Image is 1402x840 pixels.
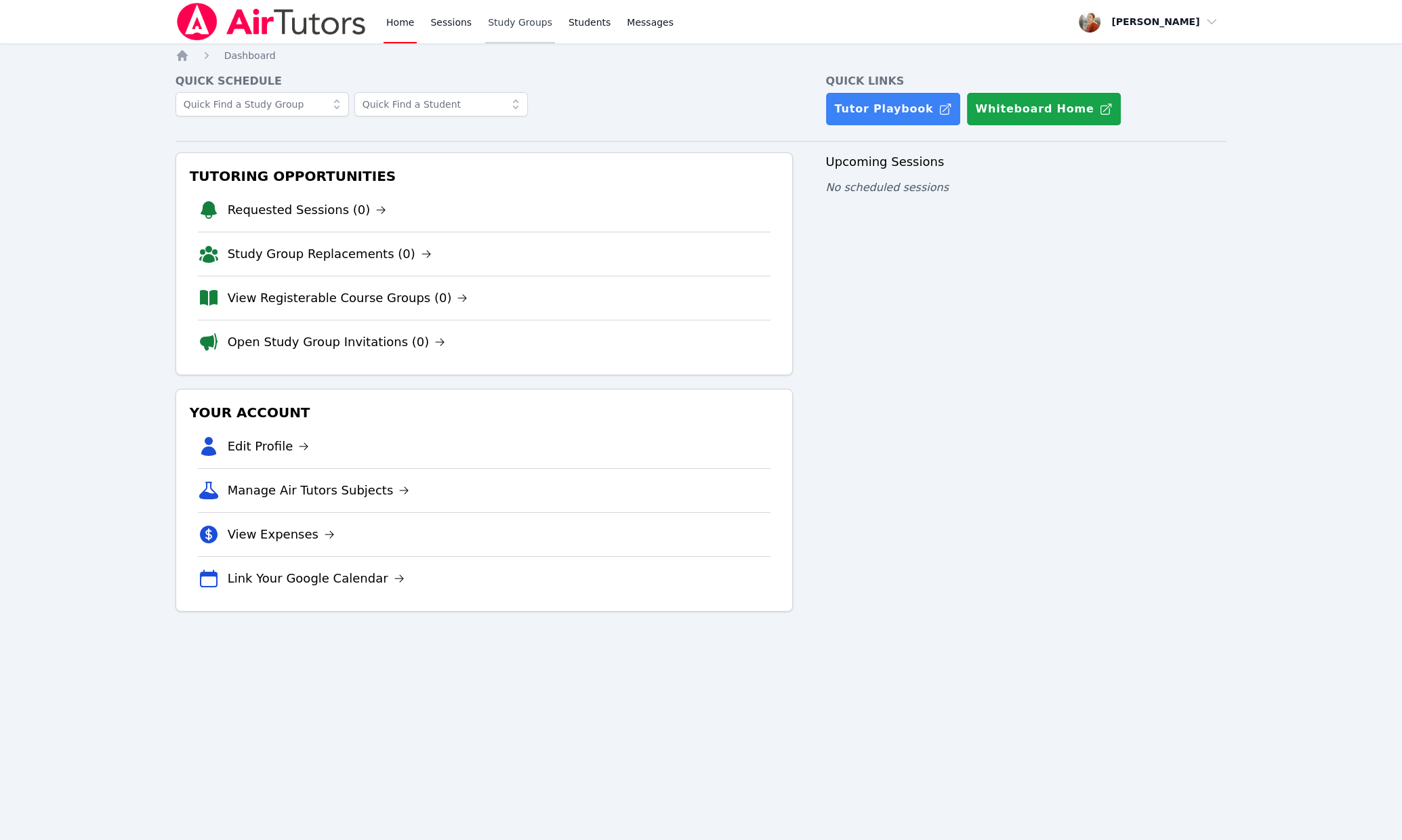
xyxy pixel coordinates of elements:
button: Whiteboard Home [966,92,1121,126]
span: No scheduled sessions [825,181,948,194]
h3: Tutoring Opportunities [187,164,782,188]
h3: Your Account [187,400,782,425]
h4: Quick Links [825,73,1226,89]
nav: Breadcrumb [176,49,1227,62]
h4: Quick Schedule [176,73,793,89]
a: Requested Sessions (0) [228,201,387,219]
a: View Registerable Course Groups (0) [228,289,468,308]
a: Manage Air Tutors Subjects [228,481,410,500]
a: Open Study Group Invitations (0) [228,333,446,352]
a: Link Your Google Calendar [228,569,405,588]
input: Quick Find a Student [354,92,528,117]
a: Dashboard [224,49,276,62]
input: Quick Find a Study Group [176,92,349,117]
a: View Expenses [228,525,335,544]
a: Tutor Playbook [825,92,961,126]
a: Study Group Replacements (0) [228,245,432,264]
span: Messages [627,16,674,29]
h3: Upcoming Sessions [825,152,1226,171]
a: Edit Profile [228,437,310,456]
img: Air Tutors [176,3,367,41]
span: Dashboard [224,50,276,61]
